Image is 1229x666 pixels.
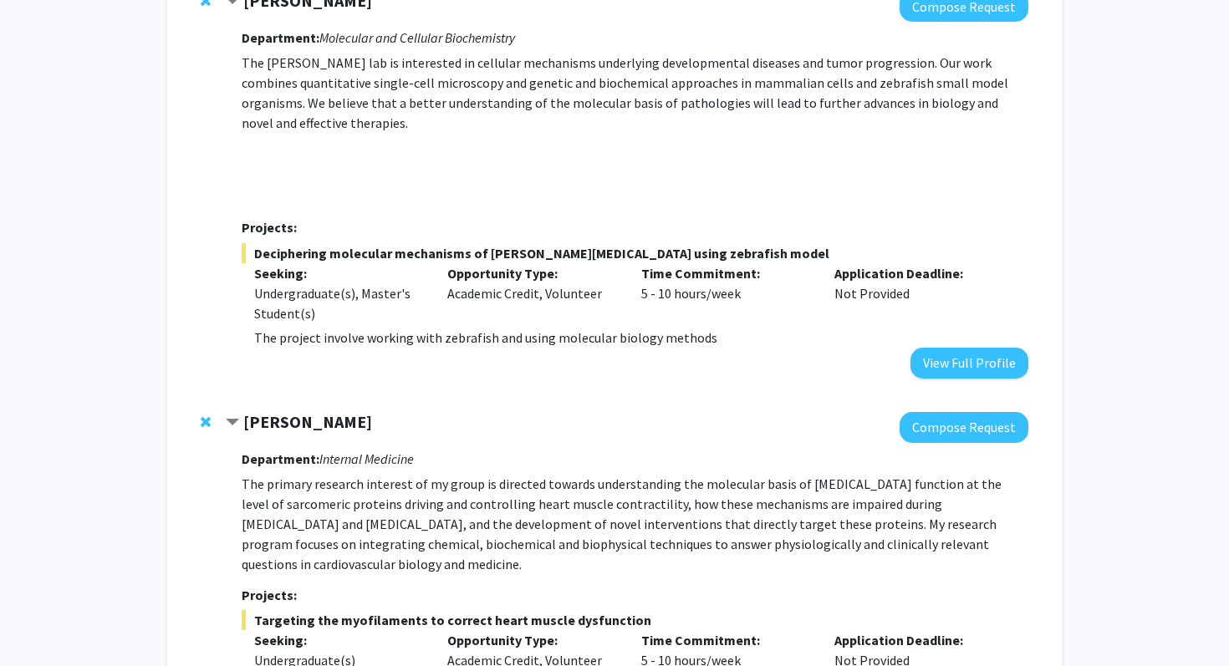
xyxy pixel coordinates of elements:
strong: Projects: [242,587,297,603]
p: Seeking: [254,263,423,283]
div: Academic Credit, Volunteer [435,263,629,323]
iframe: Chat [13,591,71,653]
p: Opportunity Type: [447,630,616,650]
span: Deciphering molecular mechanisms of [PERSON_NAME][MEDICAL_DATA] using zebrafish model [242,243,1028,263]
strong: Department: [242,29,319,46]
p: The [PERSON_NAME] lab is interested in cellular mechanisms underlying developmental diseases and ... [242,53,1028,133]
p: Seeking: [254,630,423,650]
p: Application Deadline: [834,630,1003,650]
button: View Full Profile [910,348,1028,379]
span: Remove Thomas Kampourakis from bookmarks [201,415,211,429]
i: Internal Medicine [319,450,414,467]
p: Application Deadline: [834,263,1003,283]
p: Time Commitment: [641,263,810,283]
strong: Department: [242,450,319,467]
p: Time Commitment: [641,630,810,650]
div: 5 - 10 hours/week [629,263,823,323]
button: Compose Request to Thomas Kampourakis [900,412,1028,443]
i: Molecular and Cellular Biochemistry [319,29,515,46]
div: Undergraduate(s), Master's Student(s) [254,283,423,323]
span: Contract Thomas Kampourakis Bookmark [226,416,239,430]
span: Targeting the myofilaments to correct heart muscle dysfunction [242,610,1028,630]
p: The project involve working with zebrafish and using molecular biology methods [254,328,1028,348]
strong: Projects: [242,219,297,236]
div: Not Provided [822,263,1016,323]
p: Opportunity Type: [447,263,616,283]
p: The primary research interest of my group is directed towards understanding the molecular basis o... [242,474,1028,574]
strong: [PERSON_NAME] [243,411,372,432]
